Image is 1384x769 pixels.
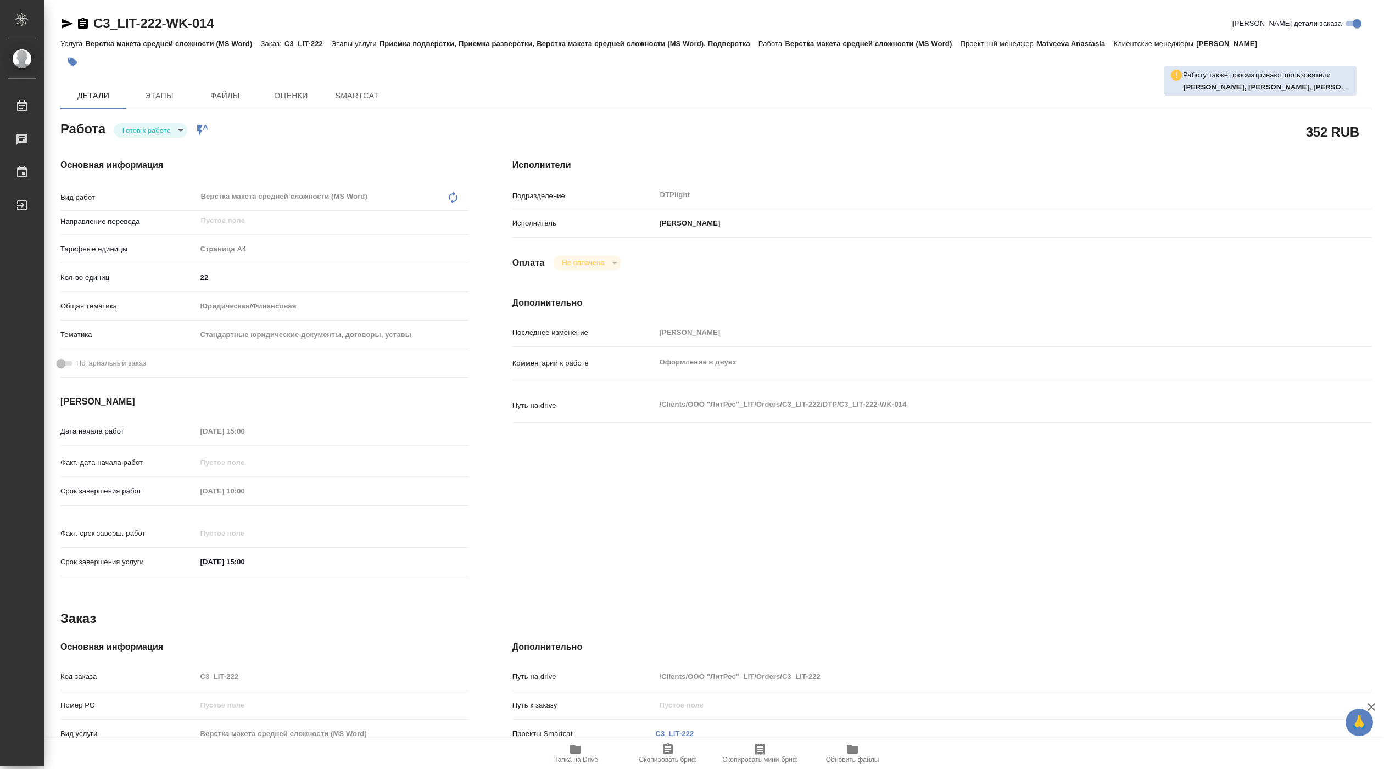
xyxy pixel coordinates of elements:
button: Не оплачена [559,258,607,267]
p: Дата начала работ [60,426,197,437]
div: Страница А4 [197,240,468,259]
button: Готов к работе [119,126,174,135]
p: Путь на drive [512,671,656,682]
span: [PERSON_NAME] детали заказа [1232,18,1342,29]
p: Носкова Анна, Гусельников Роман, Дзюндзя Нина [1184,82,1351,93]
h4: [PERSON_NAME] [60,395,468,408]
span: Скопировать бриф [639,756,696,764]
p: Путь на drive [512,400,656,411]
p: [PERSON_NAME] [1196,40,1265,48]
p: Вид работ [60,192,197,203]
button: Скопировать ссылку для ЯМессенджера [60,17,74,30]
div: Юридическая/Финансовая [197,297,468,316]
span: Детали [67,89,120,103]
span: Этапы [133,89,186,103]
p: Тарифные единицы [60,244,197,255]
button: Скопировать мини-бриф [714,738,806,769]
p: Работу также просматривают пользователи [1183,70,1331,81]
p: Факт. срок заверш. работ [60,528,197,539]
p: Исполнитель [512,218,656,229]
p: Путь к заказу [512,700,656,711]
h4: Основная информация [60,641,468,654]
h2: Работа [60,118,105,138]
span: 🙏 [1350,711,1369,734]
span: Файлы [199,89,252,103]
button: Добавить тэг [60,50,85,74]
input: Пустое поле [656,669,1301,684]
p: Проектный менеджер [960,40,1036,48]
h2: Заказ [60,610,96,627]
p: [PERSON_NAME] [656,218,721,229]
p: Услуга [60,40,85,48]
div: Стандартные юридические документы, договоры, уставы [197,325,468,344]
p: Заказ: [260,40,284,48]
p: Работа [758,40,785,48]
textarea: Оформление в двуяз [656,353,1301,372]
input: Пустое поле [197,525,293,541]
input: Пустое поле [197,726,468,742]
span: Скопировать мини-бриф [722,756,797,764]
p: Приемка подверстки, Приемка разверстки, Верстка макета средней сложности (MS Word), Подверстка [380,40,758,48]
div: Готов к работе [553,255,621,270]
p: Общая тематика [60,301,197,312]
p: Последнее изменение [512,327,656,338]
span: SmartCat [331,89,383,103]
button: 🙏 [1346,709,1373,736]
textarea: /Clients/ООО "ЛитРес"_LIT/Orders/C3_LIT-222/DTP/C3_LIT-222-WK-014 [656,395,1301,414]
input: Пустое поле [197,423,293,439]
h4: Оплата [512,256,545,270]
span: Оценки [265,89,317,103]
p: Matveeva Anastasia [1036,40,1114,48]
input: ✎ Введи что-нибудь [197,270,468,285]
p: Этапы услуги [331,40,380,48]
p: Код заказа [60,671,197,682]
input: ✎ Введи что-нибудь [197,554,293,570]
p: Верстка макета средней сложности (MS Word) [785,40,960,48]
input: Пустое поле [656,697,1301,713]
h4: Исполнители [512,159,1372,172]
button: Обновить файлы [806,738,899,769]
input: Пустое поле [197,483,293,499]
a: C3_LIT-222 [656,729,694,738]
p: Верстка макета средней сложности (MS Word) [85,40,260,48]
p: C3_LIT-222 [284,40,331,48]
p: Срок завершения работ [60,486,197,497]
p: Вид услуги [60,728,197,739]
button: Папка на Drive [529,738,622,769]
p: Комментарий к работе [512,358,656,369]
p: Подразделение [512,190,656,201]
h4: Основная информация [60,159,468,172]
input: Пустое поле [197,697,468,713]
p: Номер РО [60,700,197,711]
p: Факт. дата начала работ [60,457,197,468]
input: Пустое поле [200,214,443,227]
a: C3_LIT-222-WK-014 [93,16,214,31]
p: Клиентские менеджеры [1113,40,1196,48]
span: Обновить файлы [826,756,879,764]
p: Тематика [60,329,197,340]
div: Готов к работе [114,123,187,138]
button: Скопировать бриф [622,738,714,769]
h4: Дополнительно [512,641,1372,654]
span: Папка на Drive [553,756,598,764]
p: Направление перевода [60,216,197,227]
input: Пустое поле [197,669,468,684]
h2: 352 RUB [1306,122,1359,141]
input: Пустое поле [197,454,293,470]
button: Скопировать ссылку [76,17,90,30]
input: Пустое поле [656,324,1301,340]
p: Срок завершения услуги [60,557,197,568]
p: Кол-во единиц [60,272,197,283]
p: Проекты Smartcat [512,728,656,739]
h4: Дополнительно [512,296,1372,310]
span: Нотариальный заказ [76,358,146,369]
